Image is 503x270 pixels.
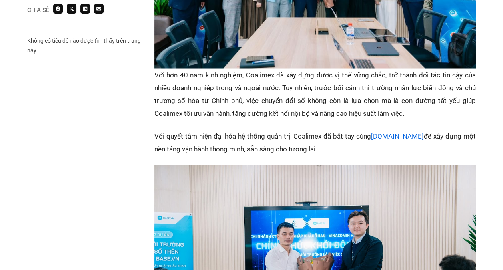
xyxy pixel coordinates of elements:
p: Với quyết tâm hiện đại hóa hệ thống quản trị, Coalimex đã bắt tay cùng để xây dựng một nền tảng v... [154,129,476,155]
div: Share on email [94,4,104,14]
p: Với hơn 40 năm kinh nghiệm, Coalimex đã xây dựng được vị thế vững chắc, trở thành đối tác tin cậy... [154,68,476,119]
a: [DOMAIN_NAME] [371,132,424,140]
div: Share on x-twitter [67,4,76,14]
div: Không có tiêu đề nào được tìm thấy trên trang này. [27,36,146,55]
div: Share on facebook [53,4,63,14]
div: Chia sẻ [27,7,49,13]
div: Share on linkedin [80,4,90,14]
